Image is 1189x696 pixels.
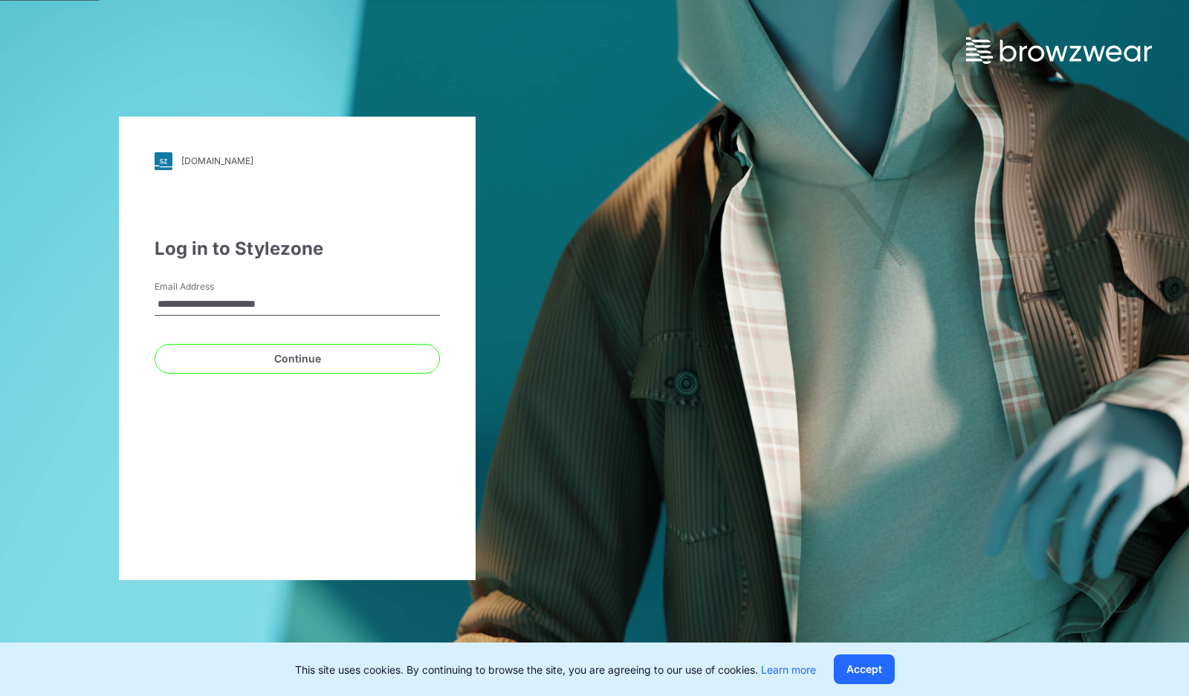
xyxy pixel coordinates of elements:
div: Log in to Stylezone [155,235,440,262]
p: This site uses cookies. By continuing to browse the site, you are agreeing to our use of cookies. [295,662,816,677]
div: [DOMAIN_NAME] [181,155,253,166]
button: Continue [155,344,440,374]
a: Learn more [761,663,816,676]
img: svg+xml;base64,PHN2ZyB3aWR0aD0iMjgiIGhlaWdodD0iMjgiIHZpZXdCb3g9IjAgMCAyOCAyOCIgZmlsbD0ibm9uZSIgeG... [155,152,172,170]
a: [DOMAIN_NAME] [155,152,440,170]
label: Email Address [155,280,259,293]
img: browzwear-logo.73288ffb.svg [966,37,1152,64]
button: Accept [834,654,895,684]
